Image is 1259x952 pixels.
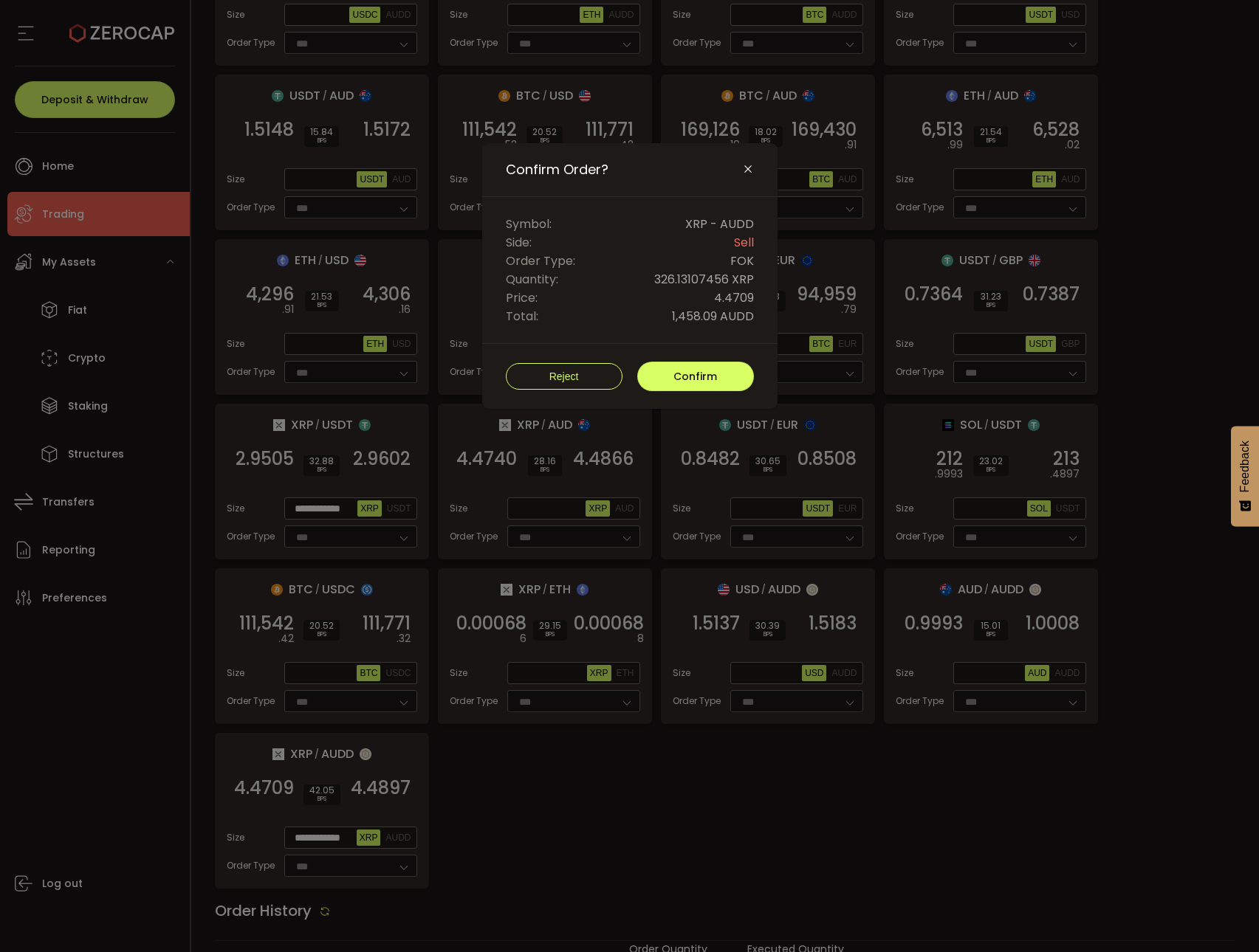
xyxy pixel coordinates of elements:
[482,143,778,409] div: Confirm Order?
[730,252,754,270] span: FOK
[506,233,532,252] span: Side:
[742,163,754,176] button: Close
[506,215,552,233] span: Symbol:
[734,233,754,252] span: Sell
[673,369,717,384] span: Confirm
[1231,426,1259,526] button: Feedback - Show survey
[506,252,575,270] span: Order Type:
[506,161,608,179] span: Confirm Order?
[672,307,754,325] span: 1,458.09 AUDD
[714,289,754,307] span: 4.4709
[506,289,538,307] span: Price:
[685,215,754,233] span: XRP - AUDD
[1083,793,1259,952] iframe: Chat Widget
[549,370,579,382] span: Reject
[654,270,754,289] span: 326.13107456 XRP
[506,270,558,289] span: Quantity:
[506,307,538,325] span: Total:
[1238,441,1252,492] span: Feedback
[637,362,754,391] button: Confirm
[506,363,622,390] button: Reject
